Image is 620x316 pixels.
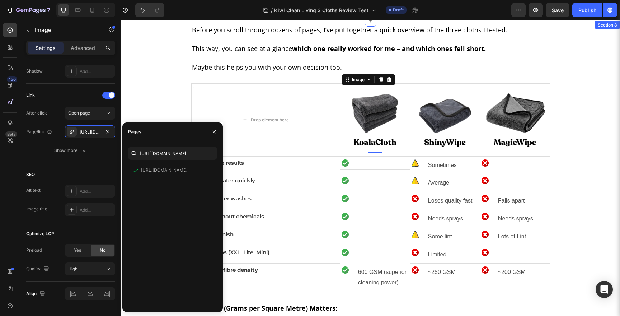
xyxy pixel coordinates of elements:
img: 1_4.png [221,139,228,147]
div: After click [26,110,47,116]
p: Falls apart [377,176,427,186]
p: Size options (XXL, Lite, Mini) [73,229,217,235]
div: Show more [54,147,88,154]
img: 2_8.png [361,193,368,200]
p: Durable after washes [73,176,217,181]
img: 2_8.png [361,139,368,147]
div: Undo/Redo [135,3,164,17]
div: Publish [578,6,596,14]
img: gempages_563438733685162770-ac396649-15af-4cc6-b661-1249f6710227.png [291,66,357,133]
div: [URL][DOMAIN_NAME] [141,167,187,173]
p: Average [307,158,357,168]
img: 2_8.png [291,229,298,236]
div: SEO [26,171,35,178]
strong: High GSM fibre density [73,246,137,253]
img: 1_4.png [221,211,228,218]
p: ~200 GSM [377,247,427,257]
p: Works without chemicals [73,194,217,199]
span: No [100,247,105,254]
p: Loses quality fast [307,176,357,186]
strong: which one really worked for me – and which ones fell short. [171,24,365,33]
img: gempages_563438733685162770-da06176c-54d6-4313-8541-cb989587303a.png [291,157,298,164]
div: Add... [80,188,113,195]
img: gempages_563438733685162770-f6e103ff-f166-4034-8f0f-31239e9fccc0.png [221,66,287,133]
span: Yes [74,247,81,254]
div: Page/link [26,129,52,135]
img: 2_8.png [361,157,368,164]
p: Image [35,25,96,34]
p: Limited [307,229,357,240]
p: Settings [36,44,56,52]
input: Insert link or search [128,147,217,160]
div: Pages [128,129,141,135]
span: Draft [393,7,404,13]
span: Kiwi Clean Living 3 Cloths Review Test [274,6,368,14]
span: / [271,6,273,14]
p: Needs sprays [307,194,357,204]
strong: Why GSM (Grams per Square Metre) Matters: [71,284,216,292]
img: 1_4.png [221,229,228,236]
button: Show more [26,144,115,157]
button: High [65,262,115,275]
p: ~250 GSM [307,247,357,257]
div: Add... [80,68,113,75]
img: 2_8.png [361,211,368,218]
p: Needs sprays [377,194,427,204]
img: gempages_563438733685162770-50a7f801-0a92-4ccd-9360-f7bb0e791c58.png [361,66,427,133]
div: Drop element here [130,97,168,103]
div: Link [26,92,35,98]
div: Alt text [26,187,41,194]
img: 2_8.png [361,175,368,182]
div: Beta [5,131,17,137]
img: 2_8.png [361,229,368,236]
button: Save [546,3,569,17]
p: 600 GSM (superior cleaning power) [237,247,287,268]
button: 7 [3,3,53,17]
p: 7 [47,6,50,14]
p: Maybe this helps you with your own decision too. [71,42,428,52]
img: 1_4.png [221,246,228,254]
span: Open page [68,110,90,116]
p: Absorbs water quickly [73,158,217,163]
p: Lots of Lint [377,212,427,222]
button: Open page [65,107,115,120]
div: [URL][DOMAIN_NAME] [80,129,100,135]
img: gempages_563438733685162770-da06176c-54d6-4313-8541-cb989587303a.png [291,211,298,218]
img: 2_8.png [291,175,298,182]
img: 2_8.png [291,193,298,200]
p: Some lint [307,212,357,222]
div: Open Intercom Messenger [596,281,613,298]
div: Image [230,56,245,63]
span: Save [552,7,564,13]
img: 1_4.png [221,157,228,164]
p: Advanced [71,44,95,52]
img: 1_4.png [221,175,228,182]
p: Sometimes [307,140,357,150]
div: Add... [80,207,113,213]
div: Image title [26,206,47,212]
iframe: Design area [121,20,620,316]
div: Shadow [26,68,43,74]
p: Lint-free finish [73,212,217,217]
p: Streak-free results [73,140,217,145]
div: 450 [7,76,17,82]
img: 2_8.png [291,246,298,254]
img: 1_4.png [221,193,228,200]
div: Align [26,289,47,299]
div: Section 8 [475,2,498,8]
div: Optimize LCP [26,231,54,237]
img: 2_8.png [361,246,368,254]
div: Quality [26,264,51,274]
div: Preload [26,247,42,254]
span: High [68,266,77,271]
button: Publish [572,3,602,17]
img: gempages_563438733685162770-da06176c-54d6-4313-8541-cb989587303a.png [291,139,298,147]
